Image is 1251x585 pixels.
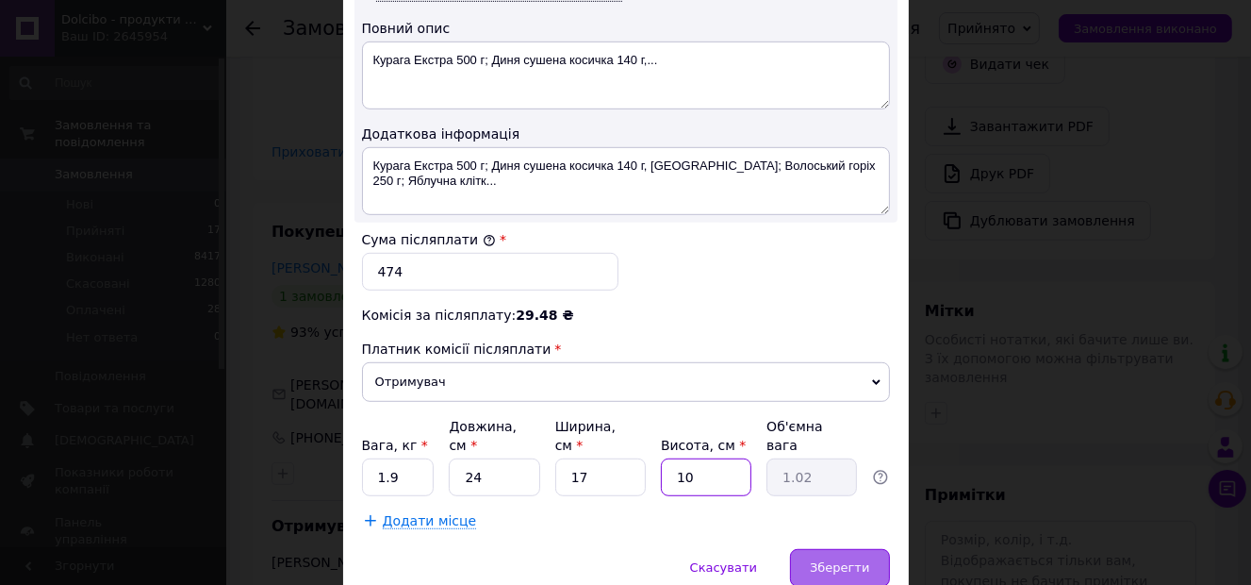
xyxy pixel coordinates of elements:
[766,417,857,455] div: Об'ємна вага
[362,232,496,247] label: Сума післяплати
[362,342,551,357] span: Платник комісії післяплати
[362,125,890,143] div: Додаткова інформація
[362,438,428,453] label: Вага, кг
[661,438,746,453] label: Висота, см
[516,308,573,323] span: 29.48 ₴
[362,19,890,38] div: Повний опис
[362,42,890,109] textarea: Курага Екстра 500 г; Диня сушена косичка 140 г,...
[690,560,757,575] span: Скасувати
[810,560,869,575] span: Зберегти
[362,306,890,325] div: Комісія за післяплату:
[362,147,890,215] textarea: Курага Екстра 500 г; Диня сушена косичка 140 г, [GEOGRAPHIC_DATA]; Волоський горіх 250 г; Яблучна...
[362,362,890,402] span: Отримувач
[383,513,477,529] span: Додати місце
[555,419,616,453] label: Ширина, см
[449,419,517,453] label: Довжина, см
